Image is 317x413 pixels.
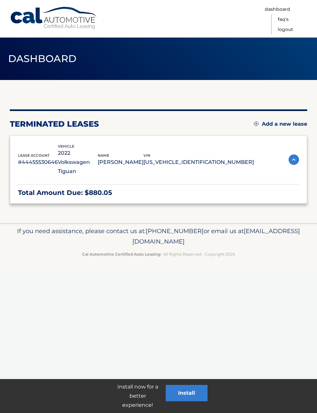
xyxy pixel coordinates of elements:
[98,158,143,167] p: [PERSON_NAME]
[82,252,160,257] strong: Cal Automotive Certified Auto Leasing
[166,385,208,401] button: Install
[10,7,98,30] a: Cal Automotive
[10,226,307,247] p: If you need assistance, please contact us at: or email us at
[10,119,99,129] h2: terminated leases
[289,154,299,165] img: accordion-active.svg
[10,251,307,258] p: - All Rights Reserved - Copyright 2025
[8,53,77,65] span: Dashboard
[58,144,74,149] span: vehicle
[278,14,289,24] a: FAQ's
[265,4,290,14] a: Dashboard
[98,153,109,158] span: name
[18,153,50,158] span: lease account
[143,158,254,167] p: [US_VEHICLE_IDENTIFICATION_NUMBER]
[18,158,58,167] p: #44455530646
[254,121,307,127] a: Add a new lease
[254,121,259,126] img: add.svg
[146,227,204,235] span: [PHONE_NUMBER]
[109,382,166,410] p: Install now for a better experience!
[58,149,98,176] p: 2022 Volkswagen Tiguan
[143,153,150,158] span: vin
[18,187,299,199] p: Total Amount Due: $880.05
[278,24,293,35] a: Logout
